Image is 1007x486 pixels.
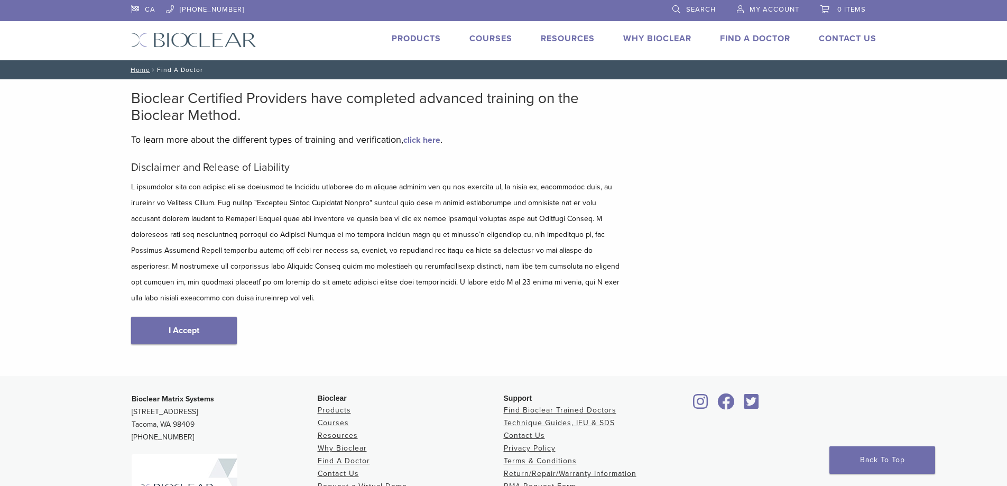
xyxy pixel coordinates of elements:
[392,33,441,44] a: Products
[318,431,358,440] a: Resources
[819,33,876,44] a: Contact Us
[686,5,716,14] span: Search
[318,456,370,465] a: Find A Doctor
[504,394,532,402] span: Support
[131,90,623,124] h2: Bioclear Certified Providers have completed advanced training on the Bioclear Method.
[504,431,545,440] a: Contact Us
[837,5,866,14] span: 0 items
[504,456,577,465] a: Terms & Conditions
[127,66,150,74] a: Home
[150,67,157,72] span: /
[741,400,763,410] a: Bioclear
[504,418,615,427] a: Technique Guides, IFU & SDS
[714,400,738,410] a: Bioclear
[131,317,237,344] a: I Accept
[318,394,347,402] span: Bioclear
[720,33,790,44] a: Find A Doctor
[318,418,349,427] a: Courses
[623,33,691,44] a: Why Bioclear
[131,132,623,148] p: To learn more about the different types of training and verification, .
[469,33,512,44] a: Courses
[541,33,595,44] a: Resources
[131,179,623,306] p: L ipsumdolor sita con adipisc eli se doeiusmod te Incididu utlaboree do m aliquae adminim ven qu ...
[131,161,623,174] h5: Disclaimer and Release of Liability
[504,406,616,415] a: Find Bioclear Trained Doctors
[750,5,799,14] span: My Account
[504,469,636,478] a: Return/Repair/Warranty Information
[403,135,440,145] a: click here
[132,395,214,404] strong: Bioclear Matrix Systems
[318,406,351,415] a: Products
[132,393,318,444] p: [STREET_ADDRESS] Tacoma, WA 98409 [PHONE_NUMBER]
[690,400,712,410] a: Bioclear
[123,60,884,79] nav: Find A Doctor
[318,469,359,478] a: Contact Us
[131,32,256,48] img: Bioclear
[829,446,935,474] a: Back To Top
[504,444,556,453] a: Privacy Policy
[318,444,367,453] a: Why Bioclear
